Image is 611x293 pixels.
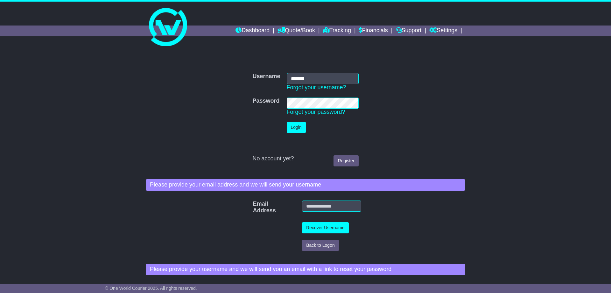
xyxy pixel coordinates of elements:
label: Email Address [250,201,261,214]
button: Back to Logon [302,240,339,251]
a: Settings [429,26,457,36]
a: Financials [359,26,388,36]
a: Tracking [323,26,351,36]
label: Username [252,73,280,80]
button: Recover Username [302,222,349,233]
div: Please provide your username and we will send you an email with a link to reset your password [146,264,465,275]
a: Support [396,26,422,36]
a: Forgot your password? [287,109,345,115]
a: Quote/Book [277,26,315,36]
span: © One World Courier 2025. All rights reserved. [105,286,197,291]
a: Dashboard [235,26,270,36]
div: Please provide your email address and we will send your username [146,179,465,191]
a: Forgot your username? [287,84,346,91]
label: Password [252,98,279,105]
div: No account yet? [252,155,358,162]
a: Register [334,155,358,166]
button: Login [287,122,306,133]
